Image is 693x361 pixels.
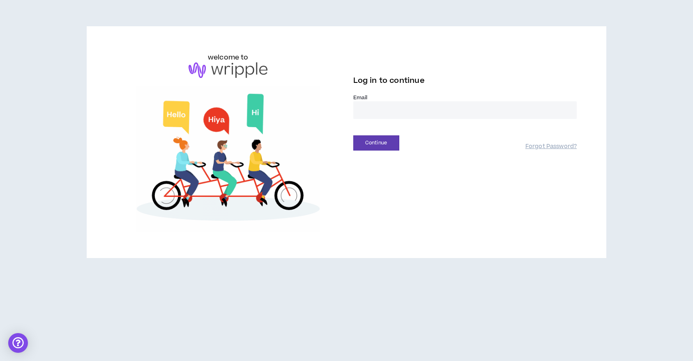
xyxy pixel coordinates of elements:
[353,135,399,151] button: Continue
[189,62,267,78] img: logo-brand.png
[353,75,425,86] span: Log in to continue
[353,94,577,101] label: Email
[525,143,577,151] a: Forgot Password?
[116,86,340,232] img: Welcome to Wripple
[208,53,249,62] h6: welcome to
[8,333,28,353] div: Open Intercom Messenger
